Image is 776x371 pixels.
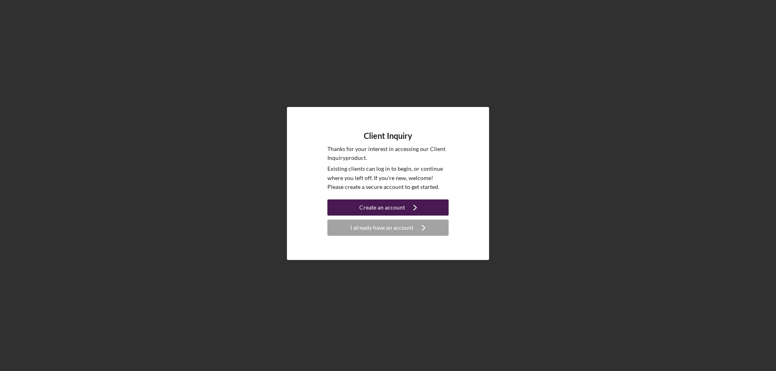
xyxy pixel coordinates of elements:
[350,220,413,236] div: I already have an account
[327,220,449,236] button: I already have an account
[327,145,449,163] p: Thanks for your interest in accessing our Client Inquiry product.
[364,131,412,140] h4: Client Inquiry
[359,199,405,216] div: Create an account
[327,164,449,191] p: Existing clients can log in to begin, or continue where you left off. If you're new, welcome! Ple...
[327,199,449,216] button: Create an account
[327,199,449,218] a: Create an account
